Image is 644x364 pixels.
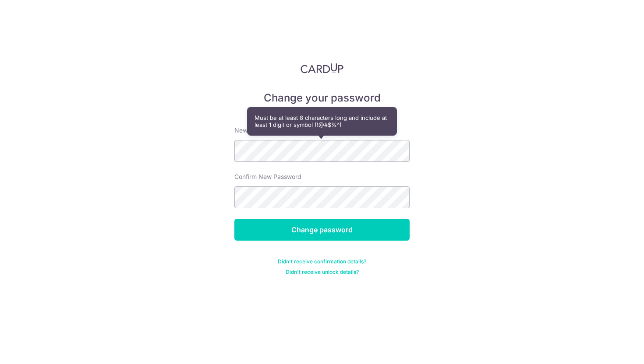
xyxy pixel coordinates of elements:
[392,146,403,156] keeper-lock: Open Keeper Popup
[301,63,343,73] img: CardUp Logo
[248,107,396,135] div: Must be at least 8 characters long and include at least 1 digit or symbol (!@#$%^)
[278,258,366,265] a: Didn't receive confirmation details?
[234,126,277,135] label: New password
[234,91,410,105] h5: Change your password
[234,172,301,181] label: Confirm New Password
[234,219,410,241] input: Change password
[286,269,359,276] a: Didn't receive unlock details?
